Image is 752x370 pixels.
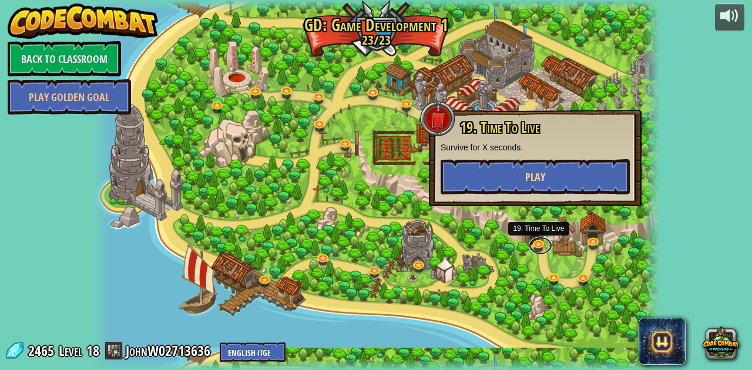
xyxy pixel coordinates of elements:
[126,341,214,360] a: JohnW02713636
[59,341,82,361] span: Level
[460,117,539,137] span: 19. Time To Live
[86,341,99,360] span: 18
[28,341,58,360] span: 2465
[441,142,630,153] p: Survive for X seconds.
[715,4,744,31] button: Adjust volume
[8,4,158,39] img: CodeCombat - Learn how to code by playing a game
[525,170,545,184] span: Play
[8,41,121,76] a: Back to Classroom
[441,159,630,194] button: Play
[8,79,131,115] a: Play Golden Goal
